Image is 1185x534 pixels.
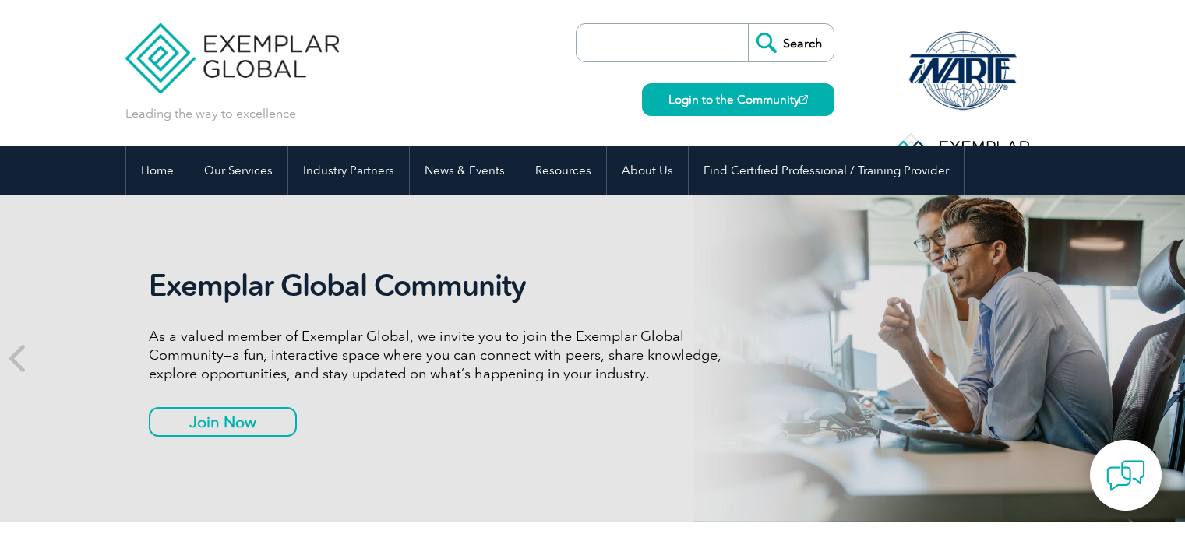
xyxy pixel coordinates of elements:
a: Industry Partners [288,146,409,195]
a: Login to the Community [642,83,834,116]
p: Leading the way to excellence [125,105,296,122]
a: Join Now [149,407,297,437]
h2: Exemplar Global Community [149,268,733,304]
a: Resources [520,146,606,195]
a: Home [126,146,189,195]
a: Find Certified Professional / Training Provider [689,146,964,195]
a: About Us [607,146,688,195]
p: As a valued member of Exemplar Global, we invite you to join the Exemplar Global Community—a fun,... [149,327,733,383]
input: Search [748,24,834,61]
img: contact-chat.png [1106,456,1145,495]
a: News & Events [410,146,520,195]
a: Our Services [189,146,287,195]
img: open_square.png [799,95,808,104]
